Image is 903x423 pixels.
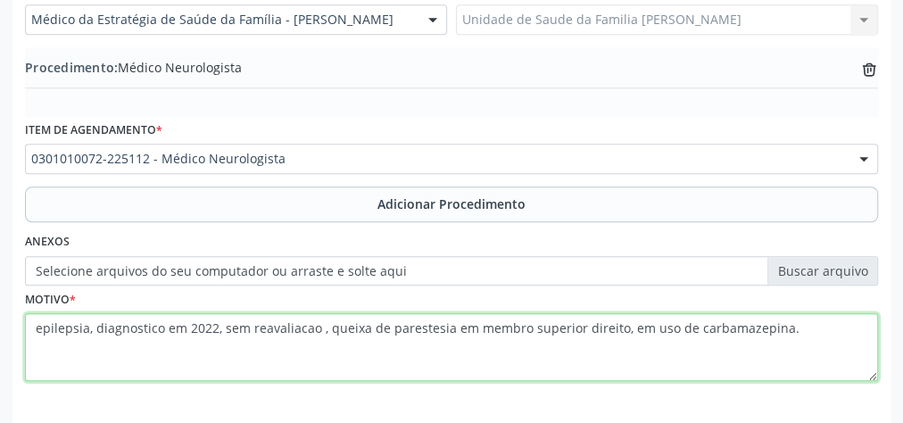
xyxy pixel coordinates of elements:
span: Médico da Estratégia de Saúde da Família - [PERSON_NAME] [31,11,410,29]
label: Anexos [25,228,70,256]
span: Adicionar Procedimento [377,195,526,213]
button: Adicionar Procedimento [25,187,878,222]
label: Item de agendamento [25,117,162,145]
span: Procedimento: [25,59,118,76]
span: 0301010072-225112 - Médico Neurologista [31,150,841,168]
label: Motivo [25,286,76,313]
span: Médico Neurologista [25,58,242,77]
